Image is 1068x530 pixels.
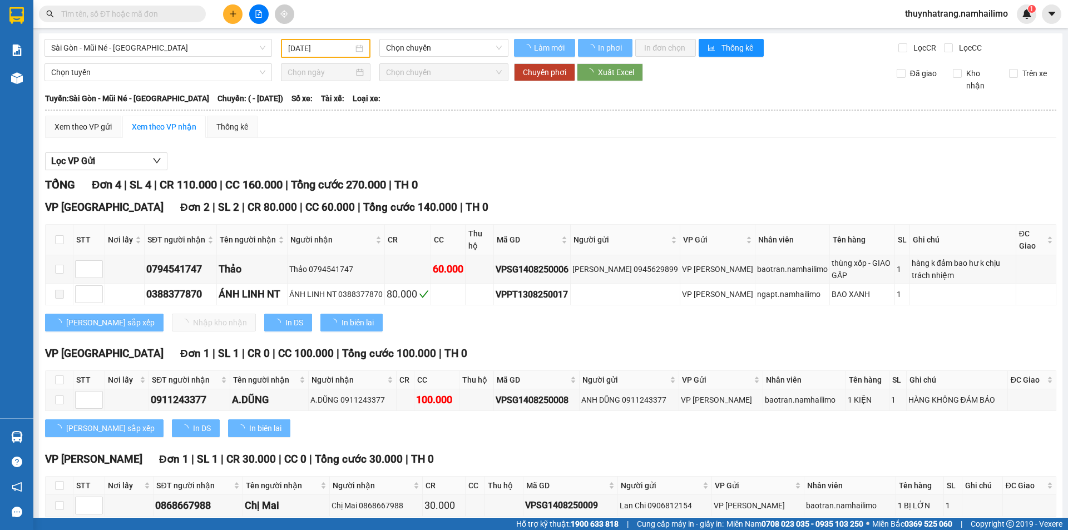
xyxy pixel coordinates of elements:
[444,347,467,360] span: TH 0
[363,201,457,214] span: Tổng cước 140.000
[55,121,112,133] div: Xem theo VP gửi
[572,263,678,275] div: [PERSON_NAME] 0945629899
[245,498,328,513] div: Chị Mai
[226,453,276,465] span: CR 30.000
[191,453,194,465] span: |
[289,288,383,300] div: ÁNH LINH NT 0388377870
[320,314,383,331] button: In biên lai
[439,347,442,360] span: |
[172,314,256,331] button: Nhập kho nhận
[757,263,828,275] div: baotran.namhailimo
[108,479,142,492] span: Nơi lấy
[715,479,793,492] span: VP Gửi
[866,522,869,526] span: ⚪️
[337,347,339,360] span: |
[514,63,575,81] button: Chuyển phơi
[130,23,257,36] div: chị [PERSON_NAME]
[45,419,164,437] button: [PERSON_NAME] sắp xếp
[904,519,952,528] strong: 0369 525 060
[289,263,383,275] div: Thảo 0794541747
[944,477,962,495] th: SL
[228,419,290,437] button: In biên lai
[217,92,283,105] span: Chuyến: ( - [DATE])
[621,479,700,492] span: Người gửi
[45,152,167,170] button: Lọc VP Gửi
[273,347,275,360] span: |
[146,261,215,277] div: 0794541747
[523,495,618,517] td: VPSG1408250009
[848,394,887,406] div: 1 KIỆN
[1022,9,1032,19] img: icon-new-feature
[180,347,210,360] span: Đơn 1
[832,257,893,281] div: thùng xốp - GIAO GẤP
[714,499,802,512] div: VP [PERSON_NAME]
[146,286,215,302] div: 0388377870
[962,67,1001,92] span: Kho nhận
[485,477,523,495] th: Thu hộ
[896,477,944,495] th: Tên hàng
[92,178,121,191] span: Đơn 4
[683,234,744,246] span: VP Gửi
[45,347,164,360] span: VP [GEOGRAPHIC_DATA]
[145,255,217,284] td: 0794541747
[494,389,580,411] td: VPSG1408250008
[61,8,192,20] input: Tìm tên, số ĐT hoặc mã đơn
[217,255,288,284] td: Thảo
[12,507,22,517] span: message
[249,422,281,434] span: In biên lai
[285,316,303,329] span: In DS
[309,453,312,465] span: |
[804,477,896,495] th: Nhân viên
[763,371,847,389] th: Nhân viên
[906,67,941,80] span: Đã giao
[11,72,23,84] img: warehouse-icon
[1011,374,1045,386] span: ĐC Giao
[681,394,761,406] div: VP [PERSON_NAME]
[66,316,155,329] span: [PERSON_NAME] sắp xếp
[233,374,298,386] span: Tên người nhận
[11,431,23,443] img: warehouse-icon
[11,44,23,56] img: solution-icon
[581,394,677,406] div: ANH DŨNG 0911243377
[51,64,265,81] span: Chọn tuyến
[73,477,105,495] th: STT
[419,289,429,299] span: check
[497,374,568,386] span: Mã GD
[912,257,1014,281] div: hàng k đảm bao hư k chịu trách nhiệm
[132,121,196,133] div: Xem theo VP nhận
[832,288,893,300] div: BAO XANH
[1042,4,1061,24] button: caret-down
[54,319,66,326] span: loading
[193,422,211,434] span: In DS
[278,347,334,360] span: CC 100.000
[154,178,157,191] span: |
[108,374,137,386] span: Nơi lấy
[433,261,463,277] div: 60.000
[525,498,616,512] div: VPSG1408250009
[460,201,463,214] span: |
[249,4,269,24] button: file-add
[321,92,344,105] span: Tài xế:
[577,63,643,81] button: Xuất Excel
[130,52,257,91] span: 93 [PERSON_NAME]
[130,9,257,23] div: VP Mũi Né
[315,453,403,465] span: Tổng cước 30.000
[889,371,906,389] th: SL
[571,519,619,528] strong: 1900 633 818
[275,4,294,24] button: aim
[620,499,710,512] div: Lan Chi 0906812154
[806,499,894,512] div: baotran.namhailimo
[332,499,421,512] div: Chị Mai 0868667988
[466,201,488,214] span: TH 0
[496,262,568,276] div: VPSG1408250006
[397,371,414,389] th: CR
[220,234,276,246] span: Tên người nhận
[288,42,353,55] input: 13/08/2025
[534,42,566,54] span: Làm mới
[45,94,209,103] b: Tuyến: Sài Gòn - Mũi Né - [GEOGRAPHIC_DATA]
[637,518,724,530] span: Cung cấp máy in - giấy in:
[582,374,667,386] span: Người gửi
[526,479,606,492] span: Mã GD
[51,39,265,56] span: Sài Gòn - Mũi Né - Nha Trang
[73,371,105,389] th: STT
